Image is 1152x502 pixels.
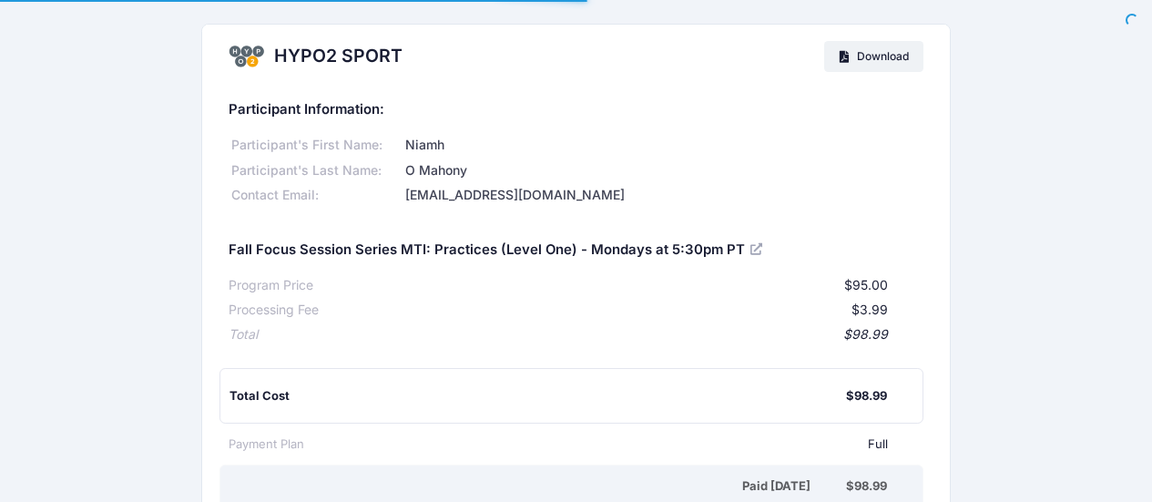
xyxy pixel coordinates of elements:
div: Participant's First Name: [229,136,403,155]
div: Program Price [229,276,313,295]
div: Payment Plan [229,435,304,454]
div: $3.99 [319,301,888,320]
h5: Participant Information: [229,102,923,118]
div: $98.99 [846,387,887,405]
div: $98.99 [258,325,888,344]
div: Contact Email: [229,186,403,205]
div: Processing Fee [229,301,319,320]
a: Download [824,41,923,72]
div: Total Cost [229,387,846,405]
div: Full [304,435,888,454]
a: View Registration Details [750,241,765,257]
span: Download [857,49,909,63]
div: Paid [DATE] [232,477,846,496]
div: O Mahony [403,161,923,180]
span: $95.00 [844,277,888,292]
div: Participant's Last Name: [229,161,403,180]
h2: HYPO2 SPORT [274,46,403,67]
div: Total [229,325,258,344]
div: $98.99 [846,477,887,496]
div: Niamh [403,136,923,155]
div: [EMAIL_ADDRESS][DOMAIN_NAME] [403,186,923,205]
h5: Fall Focus Session Series MTI: Practices (Level One) - Mondays at 5:30pm PT [229,242,766,259]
